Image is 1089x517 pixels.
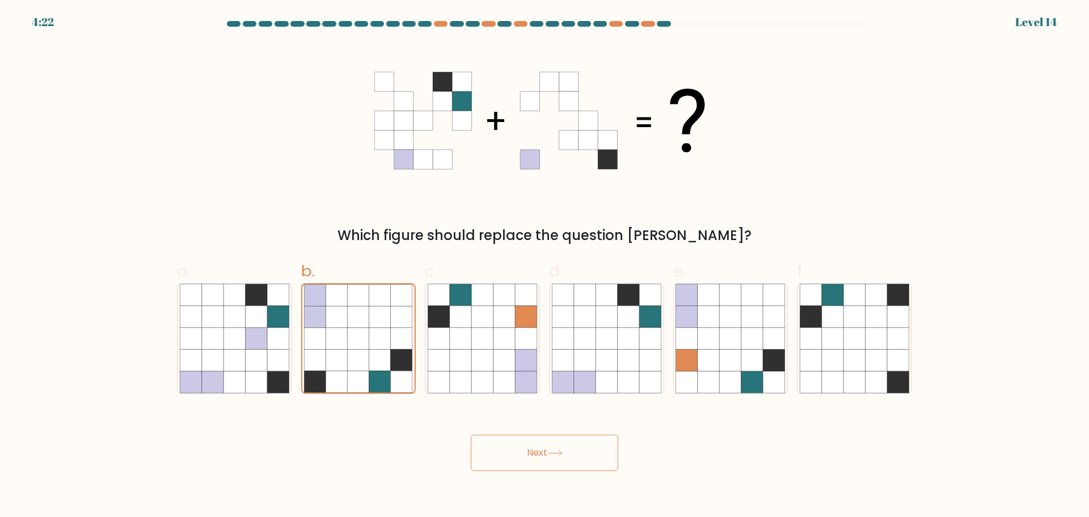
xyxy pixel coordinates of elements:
[184,225,905,246] div: Which figure should replace the question [PERSON_NAME]?
[177,260,191,282] span: a.
[32,14,54,31] div: 4:22
[471,435,618,471] button: Next
[549,260,563,282] span: d.
[425,260,437,282] span: c.
[797,260,805,282] span: f.
[1015,14,1057,31] div: Level 14
[301,260,315,282] span: b.
[673,260,686,282] span: e.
